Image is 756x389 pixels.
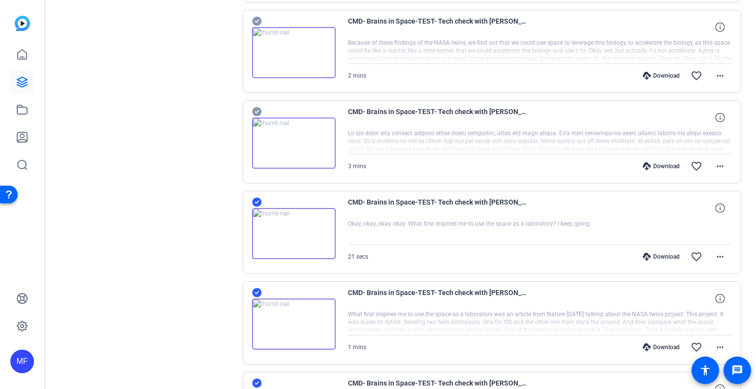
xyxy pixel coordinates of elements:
[348,163,366,170] span: 3 mins
[714,70,726,82] mat-icon: more_horiz
[15,16,30,31] img: blue-gradient.svg
[348,287,530,310] span: CMD- Brains in Space-TEST- Tech check with [PERSON_NAME]-o-First inspiration-Take 4-2025-10-02-12...
[348,253,368,260] span: 21 secs
[348,344,366,351] span: 1 mins
[638,253,685,261] div: Download
[348,15,530,39] span: CMD- Brains in Space-TEST- Tech check with [PERSON_NAME]-o-[MEDICAL_DATA] aging-Take 1-2025-10-02...
[252,299,336,350] img: thumb-nail
[691,341,702,353] mat-icon: favorite_border
[638,72,685,80] div: Download
[691,70,702,82] mat-icon: favorite_border
[731,364,743,376] mat-icon: message
[638,343,685,351] div: Download
[252,118,336,169] img: thumb-nail
[348,72,366,79] span: 2 mins
[348,106,530,129] span: CMD- Brains in Space-TEST- Tech check with [PERSON_NAME]-o-Research overview-Take 1-2025-10-02-12...
[691,251,702,263] mat-icon: favorite_border
[252,208,336,259] img: thumb-nail
[714,160,726,172] mat-icon: more_horiz
[638,162,685,170] div: Download
[714,251,726,263] mat-icon: more_horiz
[252,27,336,78] img: thumb-nail
[691,160,702,172] mat-icon: favorite_border
[714,341,726,353] mat-icon: more_horiz
[10,350,34,373] div: MF
[348,196,530,220] span: CMD- Brains in Space-TEST- Tech check with [PERSON_NAME]-o-First inspiration-Take 5-2025-10-02-12...
[699,364,711,376] mat-icon: accessibility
